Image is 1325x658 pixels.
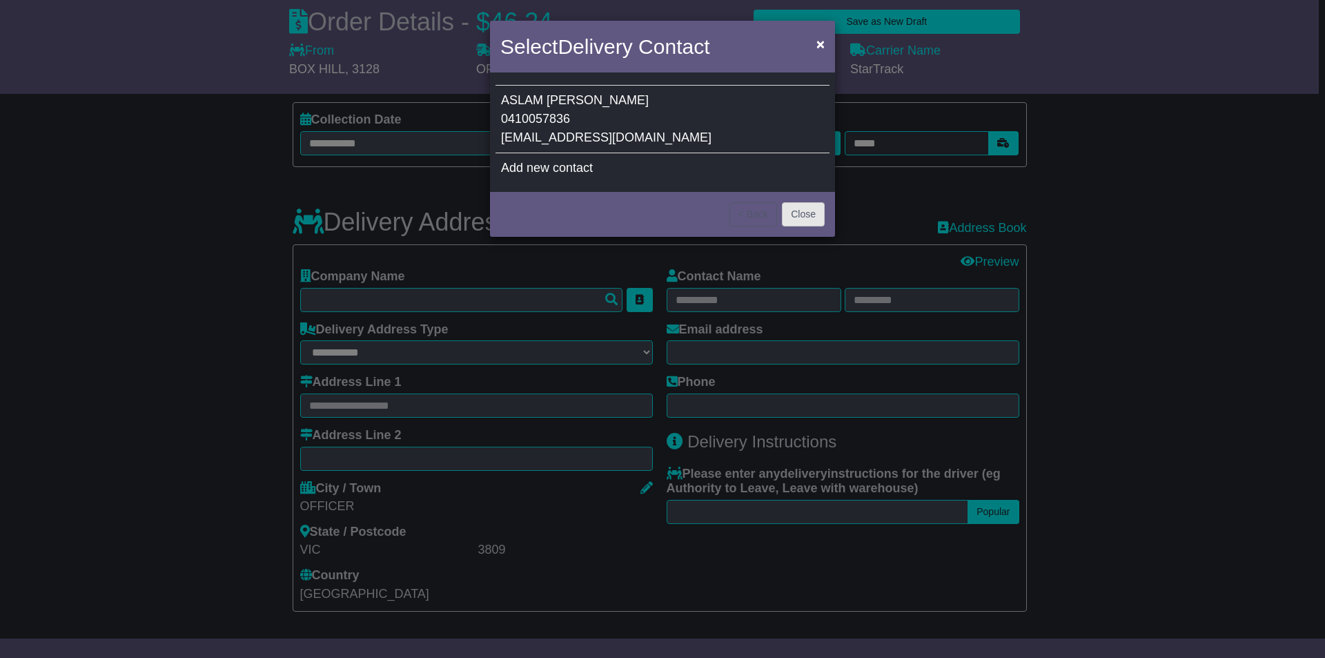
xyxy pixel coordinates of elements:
[782,202,825,226] button: Close
[638,35,709,58] span: Contact
[501,130,711,144] span: [EMAIL_ADDRESS][DOMAIN_NAME]
[547,93,649,107] span: [PERSON_NAME]
[501,161,593,175] span: Add new contact
[816,36,825,52] span: ×
[809,30,832,58] button: Close
[501,112,570,126] span: 0410057836
[501,93,543,107] span: ASLAM
[558,35,632,58] span: Delivery
[500,31,709,62] h4: Select
[729,202,777,226] button: < Back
